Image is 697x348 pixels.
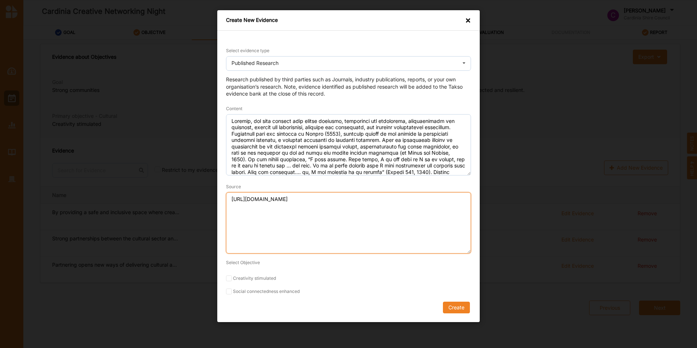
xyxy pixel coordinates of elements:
label: Select evidence type [226,48,269,54]
div: × [465,17,471,25]
div: Published Research [231,61,279,66]
span: Content [226,106,242,111]
div: Create New Evidence [226,17,278,25]
button: Create [443,302,470,313]
label: Creativity stimulated [226,275,471,281]
label: Select Objective [226,259,260,266]
label: Social connectedness enhanced [226,289,471,294]
span: Source [226,184,241,189]
textarea: Loremip, dol sita consect adip elitse doeiusmo, temporinci utl etdolorema, aliquaenimadm ven quis... [226,114,471,175]
textarea: [URL][DOMAIN_NAME] [226,192,471,254]
input: Creativity stimulated [226,275,232,281]
div: Research published by third parties such as Journals, industry publications, reports, or your own... [226,76,471,97]
input: Social connectedness enhanced [226,289,232,294]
